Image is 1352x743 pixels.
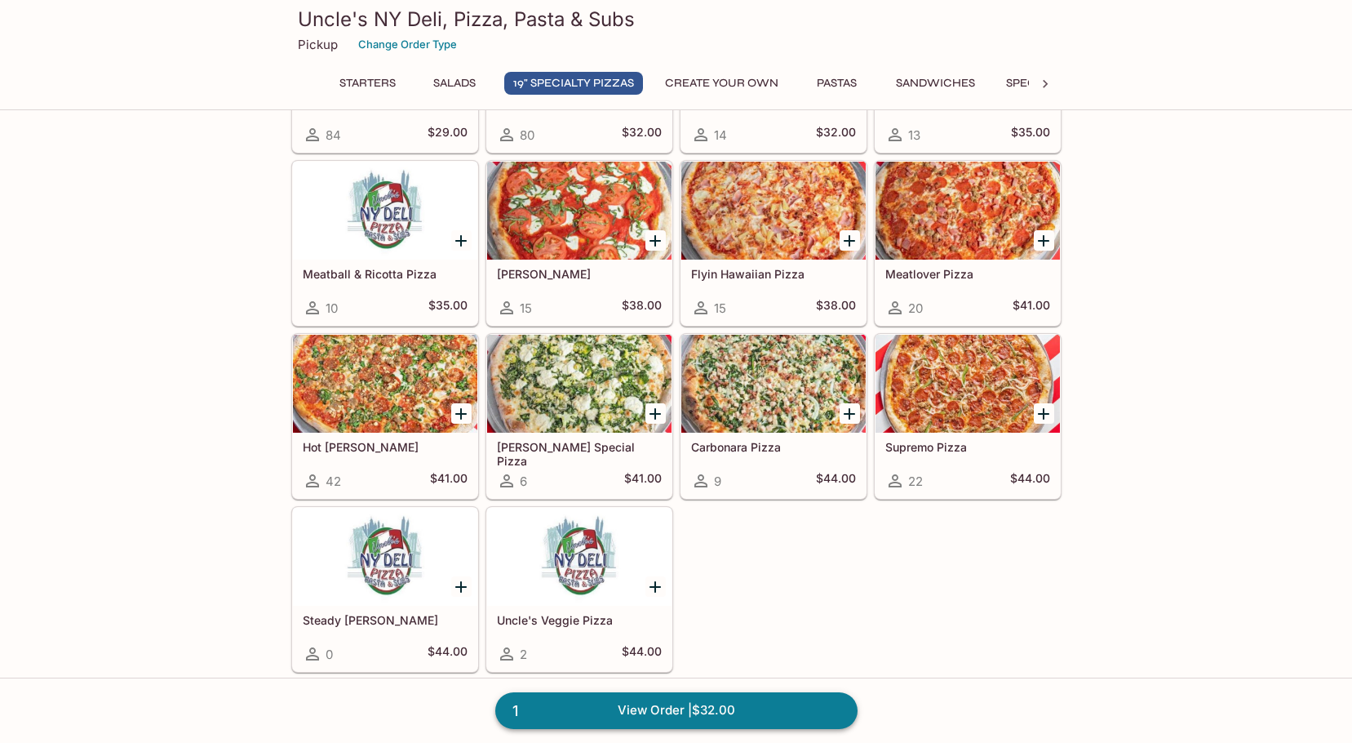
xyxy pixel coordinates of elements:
a: Supremo Pizza22$44.00 [875,334,1061,499]
h5: $35.00 [428,298,468,318]
button: Add Uncle's Veggie Pizza [645,576,666,597]
a: Uncle's Veggie Pizza2$44.00 [486,507,672,672]
div: Margherita Pizza [487,162,672,260]
button: Sandwiches [887,72,984,95]
a: Flyin Hawaiian Pizza15$38.00 [680,161,867,326]
h5: $29.00 [428,125,468,145]
h5: $38.00 [622,298,662,318]
span: 20 [908,300,923,316]
div: Carbonara Pizza [681,335,866,433]
a: [PERSON_NAME]15$38.00 [486,161,672,326]
button: Change Order Type [351,32,464,57]
button: Add Butch Special Pizza [645,403,666,424]
div: Flyin Hawaiian Pizza [681,162,866,260]
a: Steady [PERSON_NAME]0$44.00 [292,507,478,672]
a: Carbonara Pizza9$44.00 [680,334,867,499]
button: Add Steady Eddie Pizza [451,576,472,597]
div: Meatball & Ricotta Pizza [293,162,477,260]
a: [PERSON_NAME] Special Pizza6$41.00 [486,334,672,499]
h5: $41.00 [430,471,468,491]
span: 80 [520,127,534,143]
h5: $35.00 [1011,125,1050,145]
h5: $44.00 [428,644,468,664]
button: Add Hot Jimmy Pizza [451,403,472,424]
button: Add Meatball & Ricotta Pizza [451,230,472,251]
h5: Carbonara Pizza [691,440,856,454]
span: 6 [520,474,527,489]
h5: $41.00 [624,471,662,491]
h5: Meatlover Pizza [885,267,1050,281]
h5: [PERSON_NAME] Special Pizza [497,440,662,467]
h5: [PERSON_NAME] [497,267,662,281]
span: 22 [908,474,923,489]
button: Salads [418,72,491,95]
h5: $41.00 [1013,298,1050,318]
h5: Steady [PERSON_NAME] [303,613,468,627]
h5: $32.00 [622,125,662,145]
h5: $44.00 [816,471,856,491]
h5: $32.00 [816,125,856,145]
div: Butch Special Pizza [487,335,672,433]
h5: $44.00 [1010,471,1050,491]
div: Steady Eddie Pizza [293,508,477,606]
button: Add Margherita Pizza [645,230,666,251]
a: Meatball & Ricotta Pizza10$35.00 [292,161,478,326]
span: 9 [714,474,721,489]
button: Specialty Hoagies [997,72,1129,95]
button: Add Supremo Pizza [1034,403,1054,424]
p: Pickup [298,37,338,52]
h5: Meatball & Ricotta Pizza [303,267,468,281]
a: Hot [PERSON_NAME]42$41.00 [292,334,478,499]
div: Meatlover Pizza [875,162,1060,260]
a: 1View Order |$32.00 [495,692,858,728]
button: Add Flyin Hawaiian Pizza [840,230,860,251]
h3: Uncle's NY Deli, Pizza, Pasta & Subs [298,7,1055,32]
a: Meatlover Pizza20$41.00 [875,161,1061,326]
h5: Hot [PERSON_NAME] [303,440,468,454]
span: 2 [520,647,527,662]
span: 13 [908,127,920,143]
div: Supremo Pizza [875,335,1060,433]
button: Pastas [800,72,874,95]
span: 42 [326,474,341,489]
h5: Uncle's Veggie Pizza [497,613,662,627]
button: Add Carbonara Pizza [840,403,860,424]
button: Create Your Own [656,72,787,95]
span: 84 [326,127,341,143]
button: Starters [330,72,405,95]
button: Add Meatlover Pizza [1034,230,1054,251]
span: 0 [326,647,333,662]
h5: Supremo Pizza [885,440,1050,454]
span: 1 [503,700,528,723]
div: Uncle's Veggie Pizza [487,508,672,606]
h5: Flyin Hawaiian Pizza [691,267,856,281]
h5: $38.00 [816,298,856,318]
div: Hot Jimmy Pizza [293,335,477,433]
span: 15 [714,300,726,316]
button: 19" Specialty Pizzas [504,72,643,95]
span: 15 [520,300,532,316]
span: 10 [326,300,338,316]
span: 14 [714,127,727,143]
h5: $44.00 [622,644,662,664]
